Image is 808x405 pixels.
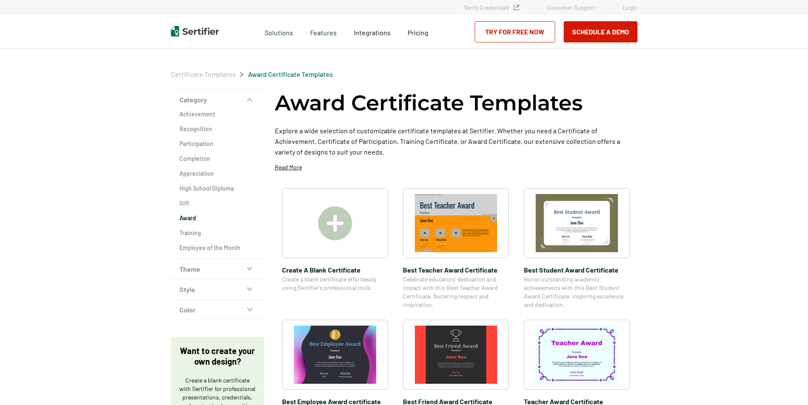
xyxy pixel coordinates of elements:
[265,26,293,37] span: Solutions
[179,110,256,118] a: Achievement
[547,4,595,11] a: Customer Support
[464,4,519,11] a: Verify Credentials
[179,125,256,133] a: Recognition
[623,4,637,11] a: Login
[179,346,256,367] p: Want to create your own design?
[179,229,256,237] a: Training
[415,194,497,252] img: Best Teacher Award Certificate​
[408,28,428,37] span: Pricing
[536,194,618,252] img: Best Student Award Certificate​
[415,326,497,384] img: Best Friend Award Certificate​
[179,214,256,222] a: Award
[248,70,333,78] a: Award Certificate Templates
[282,264,388,275] span: Create A Blank Certificate
[294,326,376,384] img: Best Employee Award certificate​
[275,125,637,157] p: Explore a wide selection of customizable certificate templates at Sertifier. Whether you need a C...
[171,90,264,110] button: Category
[403,275,509,309] span: Celebrate educators’ dedication and impact with this Best Teacher Award Certificate, fostering re...
[275,89,583,117] h1: Award Certificate Templates
[536,326,618,384] img: Teacher Award Certificate
[171,26,219,37] img: Sertifier | Digital Credentialing Platform
[354,28,391,37] span: Integrations
[275,163,302,172] p: Read More
[514,5,519,10] img: Verified
[171,110,264,259] div: Category
[403,188,509,309] a: Best Teacher Award Certificate​Best Teacher Award Certificate​Celebrate educators’ dedication and...
[171,279,264,300] button: Style
[171,70,333,79] div: Breadcrumb
[318,206,352,240] img: Create A Blank Certificate
[179,140,256,148] a: Participation
[354,26,391,37] a: Integrations
[282,275,388,292] span: Create a blank certificate effortlessly using Sertifier’s professional tools.
[403,264,509,275] span: Best Teacher Award Certificate​
[171,259,264,279] button: Theme
[179,184,256,193] a: High School Diploma
[408,26,428,37] a: Pricing
[179,244,256,252] a: Employee of the Month
[524,188,630,309] a: Best Student Award Certificate​Best Student Award Certificate​Honor outstanding academic achievem...
[524,275,630,309] span: Honor outstanding academic achievements with this Best Student Award Certificate, inspiring excel...
[475,21,555,42] a: Try for Free Now
[524,264,630,275] span: Best Student Award Certificate​
[179,169,256,178] a: Appreciation
[179,155,256,163] a: Completion
[310,26,337,37] span: Features
[179,199,256,208] a: Gift
[171,300,264,320] button: Color
[171,70,236,78] a: Certificate Templates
